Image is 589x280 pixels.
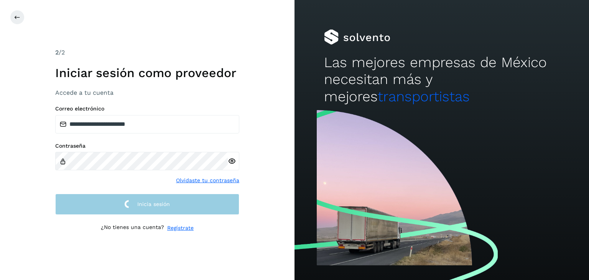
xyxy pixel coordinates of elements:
h3: Accede a tu cuenta [55,89,239,96]
a: Olvidaste tu contraseña [176,176,239,184]
div: /2 [55,48,239,57]
label: Correo electrónico [55,105,239,112]
label: Contraseña [55,143,239,149]
h2: Las mejores empresas de México necesitan más y mejores [324,54,559,105]
button: Inicia sesión [55,194,239,215]
p: ¿No tienes una cuenta? [101,224,164,232]
span: 2 [55,49,59,56]
h1: Iniciar sesión como proveedor [55,66,239,80]
span: Inicia sesión [137,201,170,207]
a: Regístrate [167,224,194,232]
span: transportistas [378,88,470,105]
